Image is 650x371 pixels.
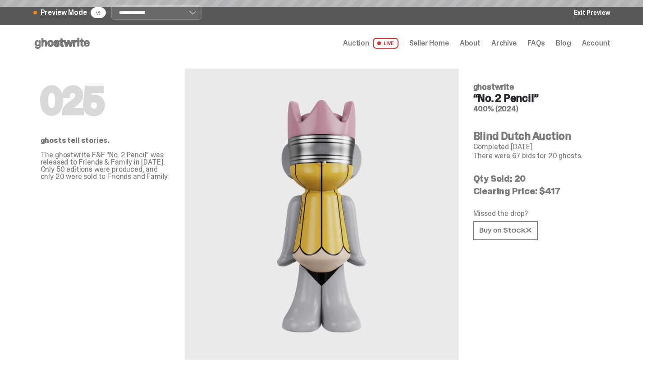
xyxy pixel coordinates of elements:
[473,93,603,104] h4: “No. 2 Pencil”
[473,143,603,151] p: Completed [DATE]
[473,131,603,142] h4: Blind Dutch Auction
[527,40,545,47] a: FAQs
[343,40,369,47] span: Auction
[556,40,571,47] a: Blog
[252,90,391,338] img: ghostwrite&ldquo;No. 2 Pencil&rdquo;
[460,40,481,47] a: About
[473,104,518,114] span: 400% (2024)
[473,174,603,183] p: Qty Sold: 20
[491,40,517,47] a: Archive
[343,38,398,49] a: Auction LIVE
[91,7,106,18] div: v1
[409,40,449,47] a: Seller Home
[41,137,170,144] p: ghosts tell stories.
[41,83,170,119] h1: 025
[582,40,610,47] a: Account
[473,152,603,160] p: There were 67 bids for 20 ghosts.
[473,82,514,92] span: ghostwrite
[41,9,87,16] span: Preview Mode
[473,187,603,196] p: Clearing Price: $417
[373,38,398,49] span: LIVE
[574,9,610,16] a: Exit Preview
[41,151,170,180] p: The ghostwrite F&F "No. 2 Pencil" was released to Friends & Family in [DATE]. Only 50 editions we...
[473,210,603,217] p: Missed the drop?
